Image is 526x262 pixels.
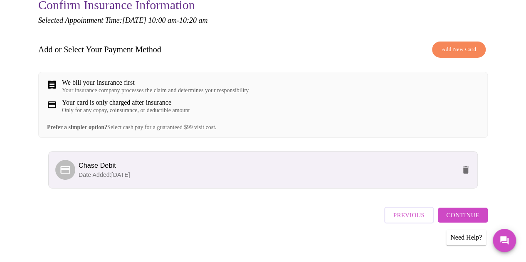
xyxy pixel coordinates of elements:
[393,210,425,220] span: Previous
[446,210,479,220] span: Continue
[456,160,476,180] button: delete
[62,79,249,86] div: We bill your insurance first
[38,16,207,24] em: Selected Appointment Time: [DATE] 10:00 am - 10:20 am
[62,99,190,106] div: Your card is only charged after insurance
[79,171,130,178] span: Date Added: [DATE]
[438,208,488,223] button: Continue
[493,229,516,252] button: Messages
[446,230,486,245] div: Need Help?
[38,45,161,54] h3: Add or Select Your Payment Method
[47,124,107,130] strong: Prefer a simpler option?
[432,42,486,58] button: Add New Card
[62,87,249,94] div: Your insurance company processes the claim and determines your responsibility
[384,207,434,223] button: Previous
[47,119,479,131] div: Select cash pay for a guaranteed $99 visit cost.
[62,107,190,114] div: Only for any copay, coinsurance, or deductible amount
[442,45,476,54] span: Add New Card
[79,162,116,169] span: Chase Debit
